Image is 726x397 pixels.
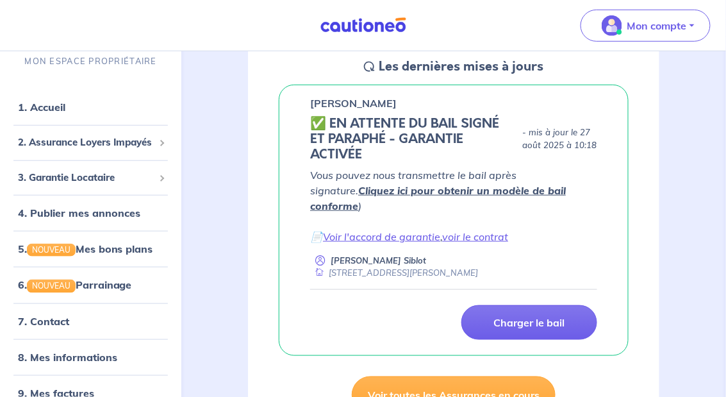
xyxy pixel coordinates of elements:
a: 8. Mes informations [18,350,117,363]
div: 1. Accueil [5,94,176,120]
p: Charger le bail [494,316,565,329]
button: illu_account_valid_menu.svgMon compte [581,10,711,42]
a: 6.NOUVEAUParrainage [18,278,132,291]
span: 2. Assurance Loyers Impayés [18,135,154,150]
h5: Les dernières mises à jours [379,59,544,74]
div: state: CONTRACT-SIGNED, Context: IN-LANDLORD,IS-GL-CAUTION-IN-LANDLORD [310,116,597,162]
h5: ✅️️️ EN ATTENTE DU BAIL SIGNÉ ET PARAPHÉ - GARANTIE ACTIVÉE [310,116,517,162]
p: Mon compte [627,18,687,33]
div: 2. Assurance Loyers Impayés [5,130,176,155]
div: 6.NOUVEAUParrainage [5,272,176,298]
div: 5.NOUVEAUMes bons plans [5,236,176,262]
em: 📄 , [310,230,508,243]
p: MON ESPACE PROPRIÉTAIRE [24,55,156,67]
div: [STREET_ADDRESS][PERSON_NAME] [310,267,478,279]
a: Cliquez ici pour obtenir un modèle de bail conforme [310,184,566,212]
img: Cautioneo [315,17,411,33]
div: 8. Mes informations [5,344,176,369]
a: 7. Contact [18,314,69,327]
p: [PERSON_NAME] [310,96,397,111]
em: Vous pouvez nous transmettre le bail après signature. ) [310,169,566,212]
img: illu_account_valid_menu.svg [602,15,622,36]
a: 1. Accueil [18,101,65,114]
a: 5.NOUVEAUMes bons plans [18,242,153,255]
a: 4. Publier mes annonces [18,207,140,219]
a: Charger le bail [461,305,597,340]
div: 4. Publier mes annonces [5,200,176,226]
p: - mis à jour le 27 août 2025 à 10:18 [522,126,597,152]
div: 7. Contact [5,308,176,334]
a: Voir l'accord de garantie [323,230,440,243]
a: voir le contrat [442,230,508,243]
span: 3. Garantie Locataire [18,171,154,185]
div: 3. Garantie Locataire [5,165,176,190]
p: [PERSON_NAME] Siblot [331,255,426,267]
